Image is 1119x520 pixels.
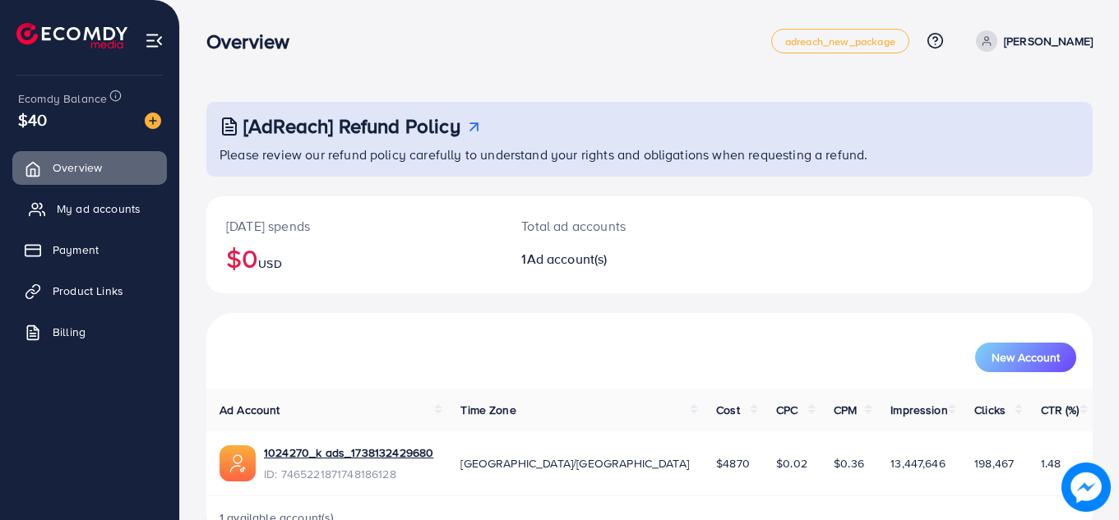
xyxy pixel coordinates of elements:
a: My ad accounts [12,192,167,225]
span: Clicks [974,402,1006,418]
span: $0.36 [834,455,864,472]
span: Payment [53,242,99,258]
h3: Overview [206,30,303,53]
a: Overview [12,151,167,184]
a: Payment [12,233,167,266]
span: Overview [53,159,102,176]
h2: $0 [226,242,482,274]
span: My ad accounts [57,200,141,217]
a: Billing [12,315,167,348]
span: CPM [834,402,857,418]
span: $40 [18,108,47,131]
span: Product Links [53,283,123,299]
p: Please review our refund policy carefully to understand your rights and obligations when requesti... [220,145,1083,164]
img: ic-ads-acc.e4c84228.svg [220,445,256,481]
img: image [1061,462,1111,512]
span: Ad Account [220,402,280,418]
h2: 1 [521,251,704,267]
span: Ecomdy Balance [18,90,107,107]
p: Total ad accounts [521,216,704,236]
span: Impression [890,402,948,418]
a: Product Links [12,274,167,307]
span: adreach_new_package [785,36,895,47]
span: $0.02 [776,455,807,472]
span: New Account [992,352,1060,363]
span: ID: 7465221871748186128 [264,466,433,482]
span: [GEOGRAPHIC_DATA]/[GEOGRAPHIC_DATA] [460,455,689,472]
a: adreach_new_package [771,29,909,53]
span: $4870 [716,455,750,472]
img: logo [16,23,127,48]
span: CTR (%) [1041,402,1080,418]
span: 198,467 [974,455,1014,472]
p: [PERSON_NAME] [1004,31,1093,51]
a: 1024270_k ads_1738132429680 [264,444,433,461]
img: menu [145,31,164,50]
span: Time Zone [460,402,516,418]
a: [PERSON_NAME] [969,30,1093,52]
span: USD [258,255,281,272]
span: Ad account(s) [527,250,608,268]
span: Cost [716,402,740,418]
span: 1.48 [1041,455,1061,472]
button: New Account [975,343,1076,372]
img: image [145,113,161,129]
p: [DATE] spends [226,216,482,236]
h3: [AdReach] Refund Policy [243,114,460,138]
span: 13,447,646 [890,455,946,472]
span: Billing [53,324,86,340]
span: CPC [776,402,798,418]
